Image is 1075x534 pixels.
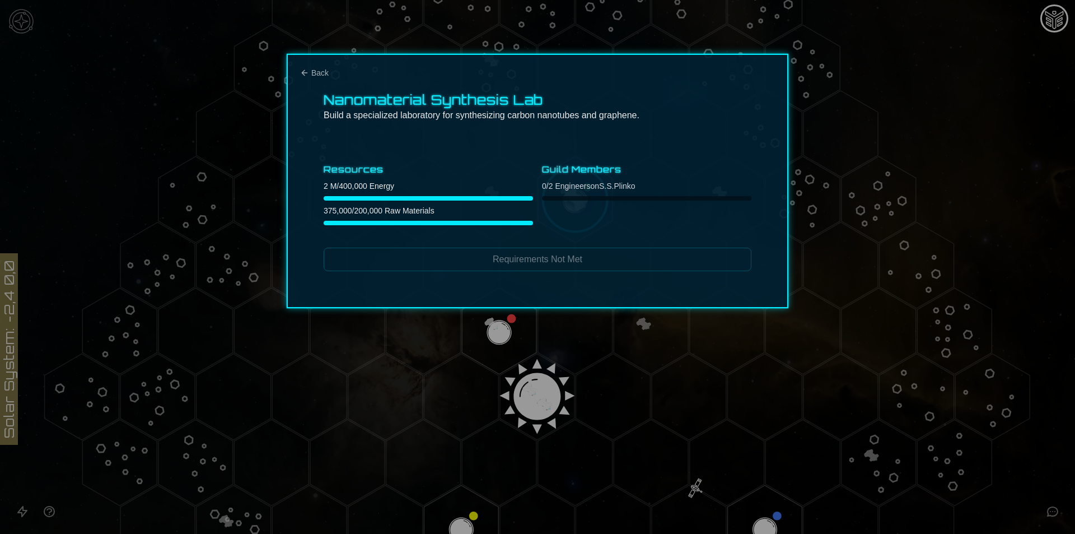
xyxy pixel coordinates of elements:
[311,67,329,78] span: Back
[542,180,751,192] p: 0 / 2 Engineers on S.S.Plinko
[542,162,751,176] h3: Guild Members
[324,205,533,216] p: 375,000 / 200,000 Raw Materials
[324,109,751,122] p: Build a specialized laboratory for synthesizing carbon nanotubes and graphene.
[324,91,751,109] h3: Nanomaterial Synthesis Lab
[324,248,751,271] button: Requirements Not Met
[300,67,329,78] button: Back
[324,180,533,192] p: 2 M / 400,000 Energy
[324,162,533,176] h3: Resources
